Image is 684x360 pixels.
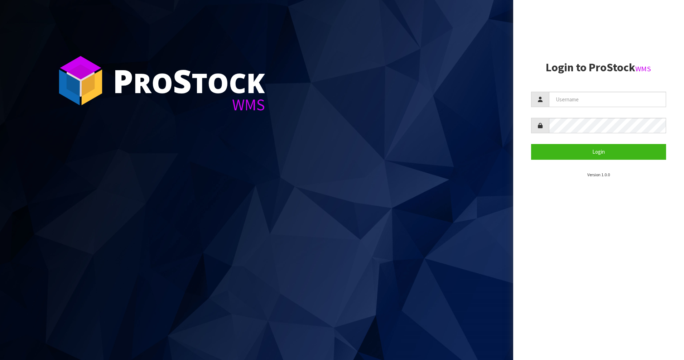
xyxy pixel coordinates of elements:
[587,172,610,177] small: Version 1.0.0
[113,59,133,102] span: P
[113,97,265,113] div: WMS
[549,92,666,107] input: Username
[113,64,265,97] div: ro tock
[173,59,192,102] span: S
[531,61,666,74] h2: Login to ProStock
[54,54,107,107] img: ProStock Cube
[635,64,651,73] small: WMS
[531,144,666,159] button: Login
